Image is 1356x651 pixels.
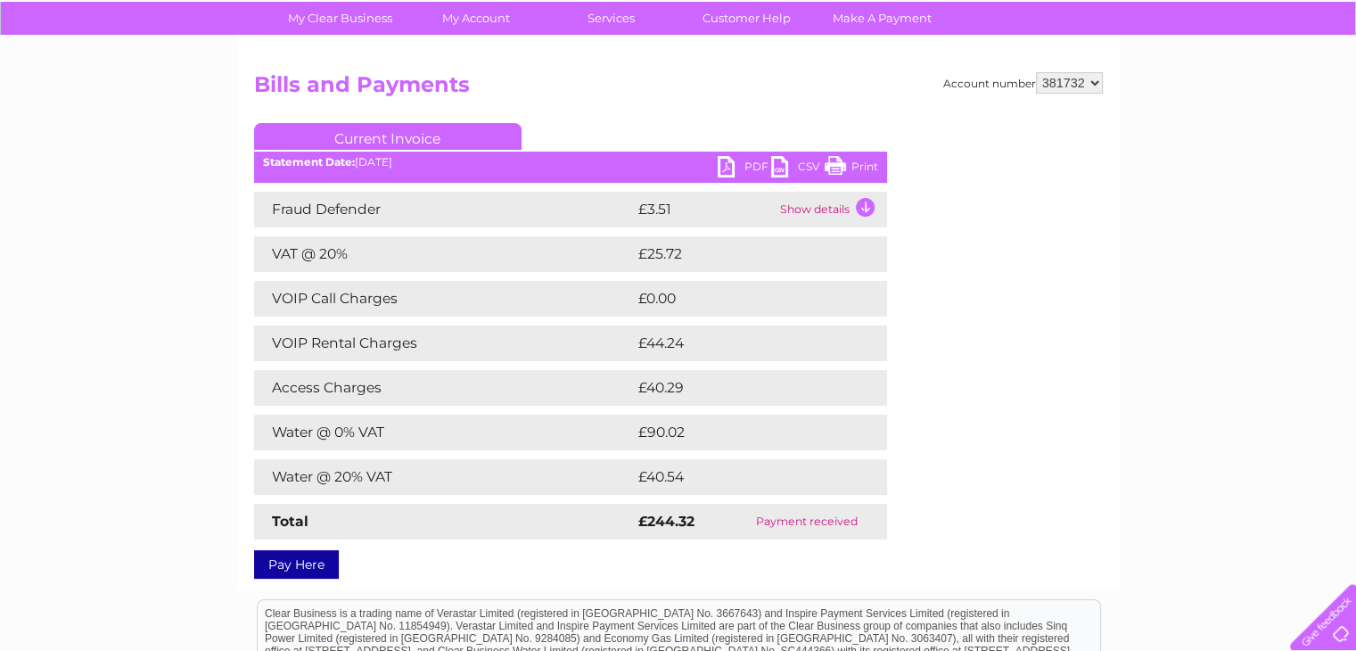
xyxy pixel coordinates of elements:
[263,155,355,169] b: Statement Date:
[638,513,694,530] strong: £244.32
[634,325,851,361] td: £44.24
[254,156,887,169] div: [DATE]
[254,550,339,579] a: Pay Here
[47,46,138,101] img: logo.png
[254,415,634,450] td: Water @ 0% VAT
[254,236,634,272] td: VAT @ 20%
[673,2,820,35] a: Customer Help
[258,10,1100,87] div: Clear Business is a trading name of Verastar Limited (registered in [GEOGRAPHIC_DATA] No. 3667643...
[634,415,852,450] td: £90.02
[634,281,846,317] td: £0.00
[718,156,771,182] a: PDF
[267,2,414,35] a: My Clear Business
[634,370,851,406] td: £40.29
[254,325,634,361] td: VOIP Rental Charges
[634,459,851,495] td: £40.54
[254,192,634,227] td: Fraud Defender
[538,2,685,35] a: Services
[1297,76,1339,89] a: Log out
[272,513,308,530] strong: Total
[1201,76,1227,89] a: Blog
[776,192,887,227] td: Show details
[1042,76,1076,89] a: Water
[254,459,634,495] td: Water @ 20% VAT
[254,281,634,317] td: VOIP Call Charges
[727,504,887,540] td: Payment received
[943,72,1103,94] div: Account number
[1237,76,1281,89] a: Contact
[402,2,549,35] a: My Account
[634,192,776,227] td: £3.51
[634,236,851,272] td: £25.72
[771,156,825,182] a: CSV
[1020,9,1143,31] a: 0333 014 3131
[825,156,878,182] a: Print
[254,72,1103,106] h2: Bills and Payments
[1087,76,1126,89] a: Energy
[1137,76,1190,89] a: Telecoms
[809,2,956,35] a: Make A Payment
[254,370,634,406] td: Access Charges
[254,123,522,150] a: Current Invoice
